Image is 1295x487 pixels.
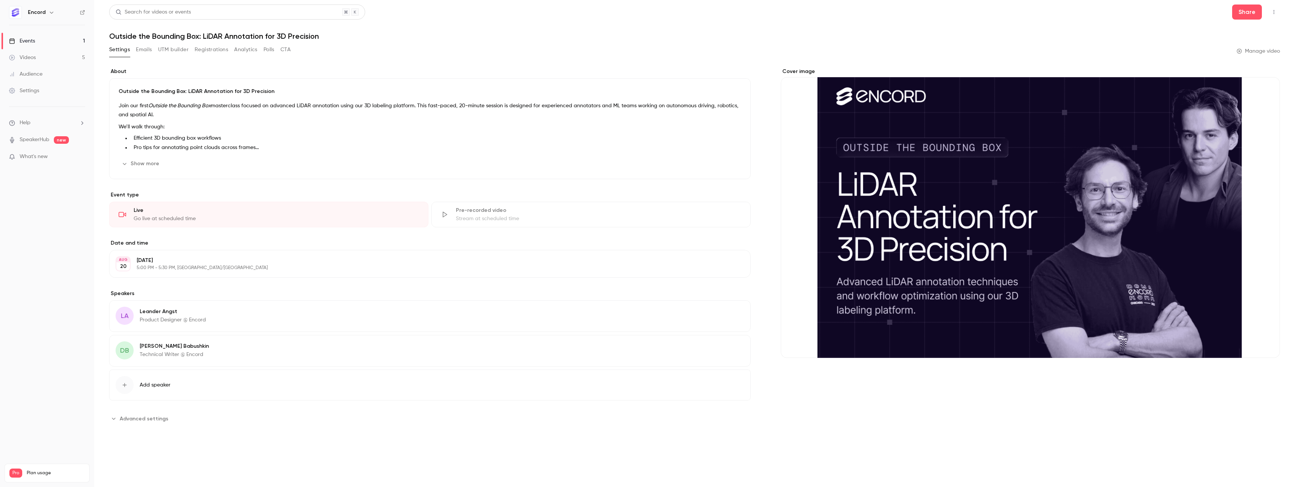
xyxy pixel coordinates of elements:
[9,6,21,18] img: Encord
[431,202,751,227] div: Pre-recorded videoStream at scheduled time
[137,265,711,271] p: 5:00 PM - 5:30 PM, [GEOGRAPHIC_DATA]/[GEOGRAPHIC_DATA]
[76,154,85,160] iframe: Noticeable Trigger
[137,257,711,264] p: [DATE]
[140,316,206,324] p: Product Designer @ Encord
[120,415,168,423] span: Advanced settings
[109,44,130,56] button: Settings
[195,44,228,56] button: Registrations
[109,191,751,199] p: Event type
[109,300,751,332] div: LALeander AngstProduct Designer @ Encord
[140,351,209,358] p: Technical Writer @ Encord
[27,470,85,476] span: Plan usage
[1237,47,1280,55] a: Manage video
[140,342,209,350] p: [PERSON_NAME] Babushkin
[148,103,211,108] em: Outside the Bounding Box
[131,134,741,142] li: Efficient 3D bounding box workflows
[456,215,741,222] div: Stream at scheduled time
[781,68,1280,358] section: Cover image
[54,136,69,144] span: new
[119,122,741,131] p: We’ll walk through:
[134,215,419,222] div: Go live at scheduled time
[280,44,291,56] button: CTA
[119,101,741,119] p: Join our first masterclass focused on advanced LiDAR annotation using our 3D labeling platform. T...
[140,381,171,389] span: Add speaker
[20,119,30,127] span: Help
[131,144,741,152] li: Pro tips for annotating point clouds across frames
[109,370,751,400] button: Add speaker
[234,44,257,56] button: Analytics
[121,311,129,321] span: LA
[119,88,741,95] p: Outside the Bounding Box: LiDAR Annotation for 3D Precision
[109,412,173,425] button: Advanced settings
[9,87,39,94] div: Settings
[120,345,129,356] span: DB
[456,207,741,214] div: Pre-recorded video
[9,119,85,127] li: help-dropdown-opener
[109,335,751,367] div: DB[PERSON_NAME] BabushkinTechnical Writer @ Encord
[140,308,206,315] p: Leander Angst
[9,469,22,478] span: Pro
[109,68,751,75] label: About
[9,37,35,45] div: Events
[136,44,152,56] button: Emails
[109,412,751,425] section: Advanced settings
[9,54,36,61] div: Videos
[134,207,419,214] div: Live
[158,44,189,56] button: UTM builder
[116,8,191,16] div: Search for videos or events
[781,68,1280,75] label: Cover image
[9,70,43,78] div: Audience
[264,44,274,56] button: Polls
[20,153,48,161] span: What's new
[109,290,751,297] label: Speakers
[116,257,130,262] div: AUG
[1232,5,1262,20] button: Share
[119,158,164,170] button: Show more
[109,32,1280,41] h1: Outside the Bounding Box: LiDAR Annotation for 3D Precision
[28,9,46,16] h6: Encord
[20,136,49,144] a: SpeakerHub
[109,239,751,247] label: Date and time
[109,202,428,227] div: LiveGo live at scheduled time
[120,263,126,270] p: 20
